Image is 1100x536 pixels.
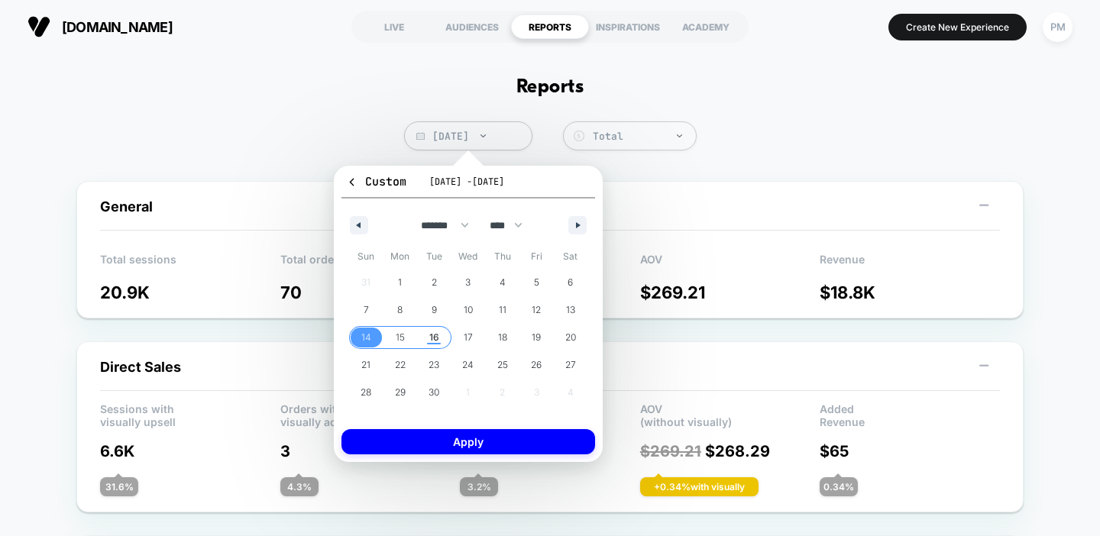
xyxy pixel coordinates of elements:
button: 8 [383,296,418,324]
div: PM [1043,12,1072,42]
span: 6 [568,269,573,296]
p: 6.6K [100,442,280,460]
button: 4 [485,269,519,296]
button: 1 [383,269,418,296]
p: 70 [280,283,461,302]
button: 20 [553,324,587,351]
button: [DOMAIN_NAME] [23,15,177,39]
span: 28 [361,379,371,406]
div: + 0.34 % with visually [640,477,759,496]
span: 13 [566,296,575,324]
button: 16 [417,324,451,351]
button: 6 [553,269,587,296]
span: [DATE] - [DATE] [429,176,504,188]
span: 27 [565,351,576,379]
span: Thu [485,244,519,269]
button: Custom[DATE] -[DATE] [341,173,595,199]
button: 10 [451,296,486,324]
div: AUDIENCES [433,15,511,39]
tspan: $ [577,132,581,140]
button: 24 [451,351,486,379]
span: 25 [497,351,508,379]
button: PM [1038,11,1077,43]
img: calendar [416,132,425,140]
button: 26 [519,351,554,379]
p: $ 269.21 [640,283,820,302]
span: Custom [346,174,406,189]
span: Fri [519,244,554,269]
button: Create New Experience [888,14,1027,40]
p: $ 65 [820,442,1000,460]
button: 22 [383,351,418,379]
button: 17 [451,324,486,351]
p: AOV (without visually) [640,402,820,425]
span: 3 [465,269,471,296]
span: 5 [534,269,539,296]
div: ACADEMY [667,15,745,39]
span: 12 [532,296,541,324]
button: 3 [451,269,486,296]
span: $ 269.21 [640,442,701,460]
span: 22 [395,351,406,379]
p: Added Revenue [820,402,1000,425]
span: Direct Sales [100,359,181,375]
div: Total [593,130,688,143]
button: 11 [485,296,519,324]
button: 7 [349,296,383,324]
button: 25 [485,351,519,379]
span: [DOMAIN_NAME] [62,19,173,35]
span: 18 [498,324,507,351]
div: 0.34 % [820,477,858,496]
span: Sun [349,244,383,269]
span: Mon [383,244,418,269]
button: 27 [553,351,587,379]
p: 20.9K [100,283,280,302]
span: 14 [361,324,371,351]
img: end [677,134,682,137]
p: $ 18.8K [820,283,1000,302]
img: Visually logo [27,15,50,38]
span: 20 [565,324,576,351]
p: $ 268.29 [640,442,820,460]
span: Sat [553,244,587,269]
span: 11 [499,296,506,324]
span: 17 [464,324,473,351]
span: 21 [361,351,370,379]
button: 23 [417,351,451,379]
span: Wed [451,244,486,269]
div: LIVE [355,15,433,39]
span: 4 [500,269,506,296]
span: General [100,199,153,215]
img: end [480,134,486,137]
div: 3.2 % [460,477,498,496]
p: Orders with visually added products [280,402,461,425]
div: INSPIRATIONS [589,15,667,39]
p: Revenue [820,253,1000,276]
div: REPORTS [511,15,589,39]
button: 28 [349,379,383,406]
span: 23 [429,351,439,379]
div: 31.6 % [100,477,138,496]
p: Total sessions [100,253,280,276]
span: 30 [429,379,439,406]
span: [DATE] [404,121,532,150]
span: 7 [364,296,369,324]
span: 24 [462,351,474,379]
button: 19 [519,324,554,351]
span: 19 [532,324,541,351]
button: 30 [417,379,451,406]
button: Apply [341,429,595,454]
p: Sessions with visually upsell [100,402,280,425]
span: 16 [429,324,439,351]
span: 9 [432,296,437,324]
button: 2 [417,269,451,296]
span: 10 [464,296,473,324]
div: 4.3 % [280,477,319,496]
span: Tue [417,244,451,269]
button: 15 [383,324,418,351]
p: 3 [280,442,461,460]
span: 2 [432,269,437,296]
button: 5 [519,269,554,296]
h1: Reports [516,76,584,98]
button: 12 [519,296,554,324]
